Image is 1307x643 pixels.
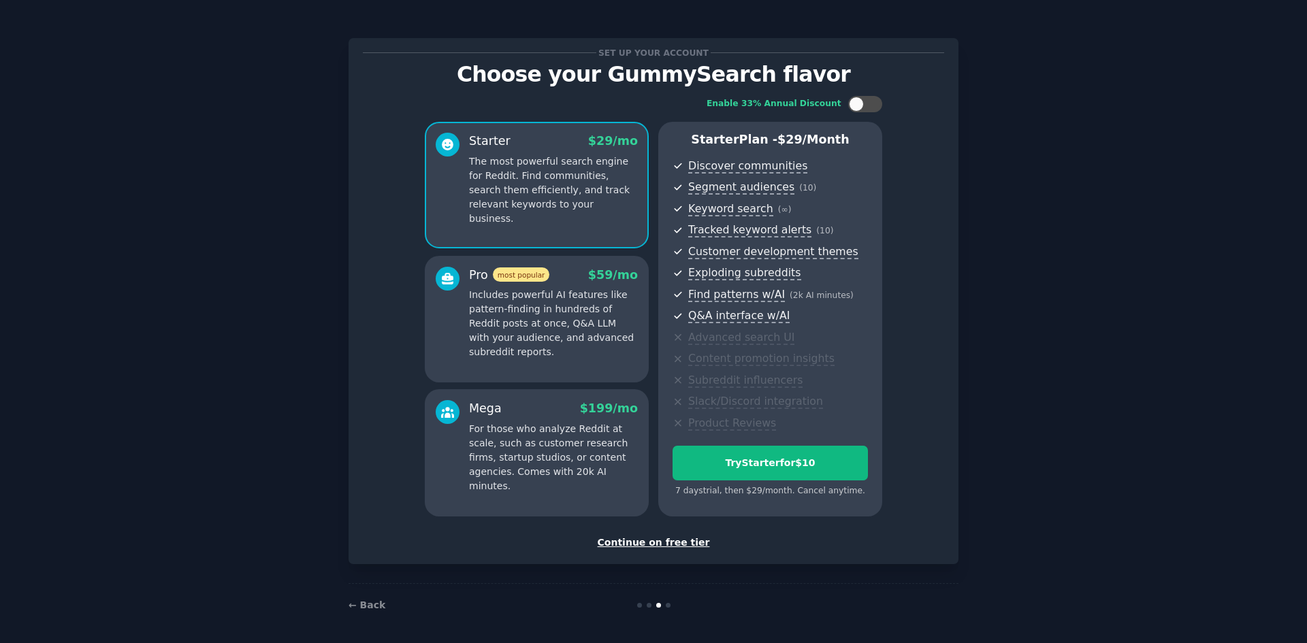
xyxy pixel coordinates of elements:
div: Enable 33% Annual Discount [707,98,841,110]
span: Find patterns w/AI [688,288,785,302]
button: TryStarterfor$10 [673,446,868,480]
span: $ 29 /mo [588,134,638,148]
div: Starter [469,133,511,150]
span: $ 59 /mo [588,268,638,282]
p: Starter Plan - [673,131,868,148]
span: Product Reviews [688,416,776,431]
div: Pro [469,267,549,284]
span: ( 10 ) [799,183,816,193]
div: 7 days trial, then $ 29 /month . Cancel anytime. [673,485,868,497]
span: Q&A interface w/AI [688,309,790,323]
div: Continue on free tier [363,535,944,550]
span: Set up your account [596,46,711,60]
span: Customer development themes [688,245,858,259]
span: Advanced search UI [688,331,794,345]
span: $ 29 /month [777,133,850,146]
span: Slack/Discord integration [688,395,823,409]
div: Try Starter for $10 [673,456,867,470]
span: most popular [493,267,550,282]
span: $ 199 /mo [580,401,638,415]
span: Tracked keyword alerts [688,223,811,237]
p: Includes powerful AI features like pattern-finding in hundreds of Reddit posts at once, Q&A LLM w... [469,288,638,359]
span: ( 10 ) [816,226,833,235]
span: Content promotion insights [688,352,835,366]
span: Subreddit influencers [688,374,803,388]
p: Choose your GummySearch flavor [363,63,944,86]
a: ← Back [349,599,385,610]
span: Discover communities [688,159,807,174]
span: ( 2k AI minutes ) [790,291,854,300]
span: Segment audiences [688,180,794,195]
div: Mega [469,400,502,417]
span: ( ∞ ) [778,205,792,214]
p: The most powerful search engine for Reddit. Find communities, search them efficiently, and track ... [469,154,638,226]
span: Exploding subreddits [688,266,801,280]
span: Keyword search [688,202,773,216]
p: For those who analyze Reddit at scale, such as customer research firms, startup studios, or conte... [469,422,638,493]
